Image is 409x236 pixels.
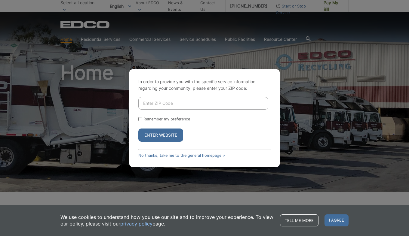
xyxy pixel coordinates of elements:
[60,214,274,227] p: We use cookies to understand how you use our site and to improve your experience. To view our pol...
[138,97,268,110] input: Enter ZIP Code
[120,220,152,227] a: privacy policy
[324,214,349,226] span: I agree
[280,214,318,226] a: Tell me more
[138,129,183,142] button: Enter Website
[138,78,271,92] p: In order to provide you with the specific service information regarding your community, please en...
[143,117,190,121] label: Remember my preference
[138,153,225,158] a: No thanks, take me to the general homepage >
